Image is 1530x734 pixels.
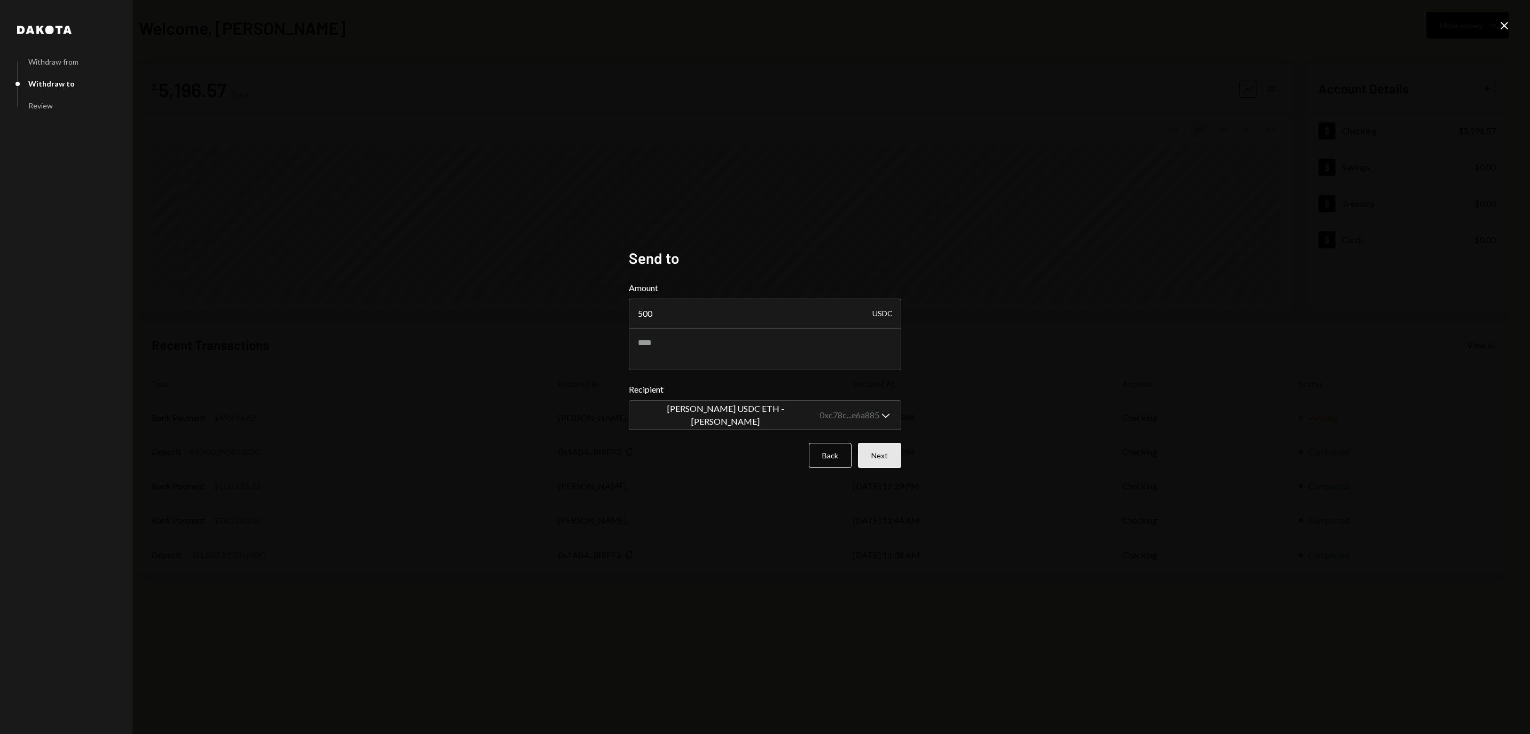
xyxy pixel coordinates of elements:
h2: Send to [629,248,901,269]
div: Review [28,101,53,110]
button: Back [809,443,852,468]
div: Withdraw to [28,79,75,88]
button: Recipient [629,400,901,430]
button: Next [858,443,901,468]
input: Enter amount [629,299,901,329]
label: Recipient [629,383,901,396]
div: Withdraw from [28,57,79,66]
div: 0xc78c...e6a885 [819,409,879,421]
label: Amount [629,282,901,294]
div: USDC [872,299,893,329]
